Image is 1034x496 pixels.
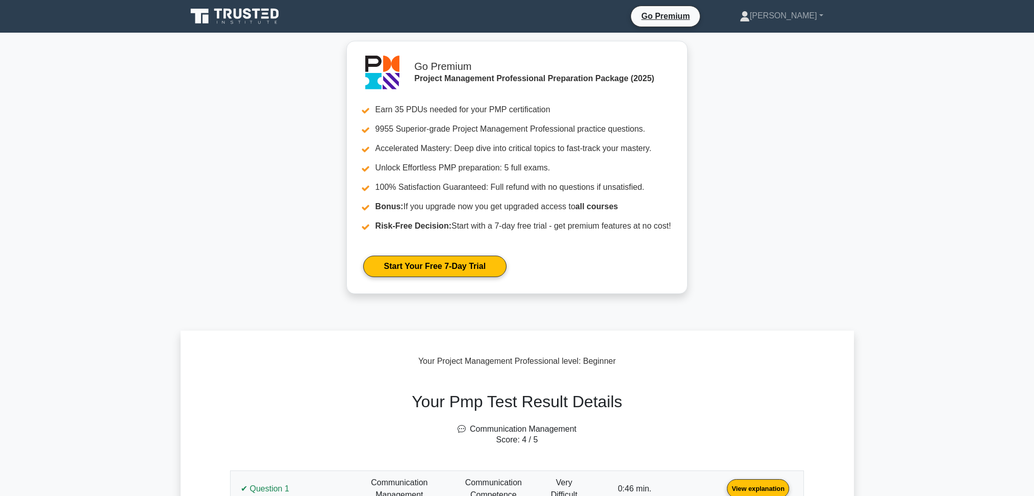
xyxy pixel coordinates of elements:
[418,357,578,365] span: Your Project Management Professional level
[635,10,696,22] a: Go Premium
[224,424,810,434] h6: Communication Management
[715,6,848,26] a: [PERSON_NAME]
[723,484,793,492] a: View explanation
[224,392,810,411] h2: Your Pmp Test Result Details
[363,256,507,277] a: Start Your Free 7-Day Trial
[181,355,854,367] div: : Beginner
